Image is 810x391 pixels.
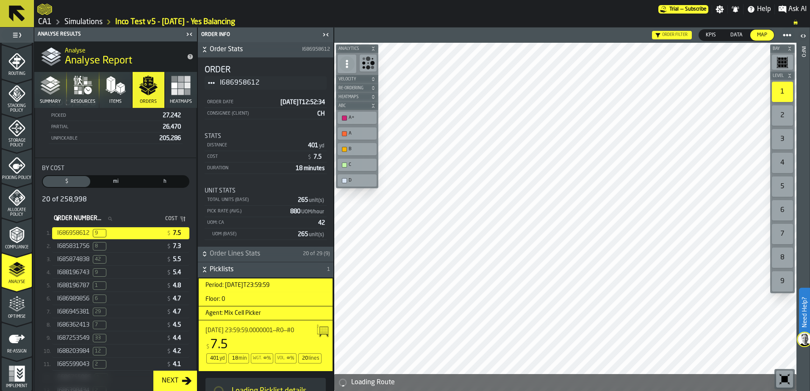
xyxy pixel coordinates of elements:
div: thumb [699,30,723,41]
span: Level [771,74,785,78]
span: 42 [318,220,325,226]
div: Agent Weight Cap. N/A / Picklist Weight. 545 lb (∞%) [251,353,273,363]
label: button-switch-multi-Cost [42,175,91,188]
span: 4.8 [173,283,183,289]
div: Total Units (Base) [206,197,294,203]
div: D [339,176,375,185]
div: StatList-item-Picked [49,110,183,121]
div: StatList-item-Duration [205,162,327,174]
span: Resources [71,99,95,105]
h3: title-section-[object Object] [199,306,333,320]
div: D [349,178,374,183]
div: Loading Route [351,377,793,388]
div: 4 [772,153,793,173]
li: menu Analyse [2,253,32,287]
div: button-toolbar-undefined [336,173,378,188]
span: I687253549 [57,335,89,341]
span: Items [109,99,122,105]
div: Order filter [662,33,688,37]
span: I688196787 [57,282,89,289]
a: link-to-/wh/i/76e2a128-1b54-4d66-80d4-05ae4c277723 [38,17,52,27]
button: button- [770,44,795,53]
a: link-to-/wh/i/76e2a128-1b54-4d66-80d4-05ae4c277723/pricing/ [658,5,708,14]
span: Data [727,31,746,39]
div: 6 [772,200,793,220]
div: StatList-item-[object Object] [52,226,189,240]
span: $ [167,309,170,315]
span: yd [219,355,225,361]
label: button-switch-multi-Data [723,29,750,41]
div: StatList-item-[object Object] [52,266,189,279]
div: StatList-item-Unpickable [49,132,183,144]
div: Distance [206,143,305,148]
div: ∞ [264,355,266,361]
label: button-toggle-Close me [183,29,195,39]
span: Stacking Policy [2,104,32,113]
li: menu Compliance [2,218,32,252]
button: button- [198,42,333,58]
span: Floor: 0 [199,296,225,303]
span: 18 minutes [296,165,325,171]
div: Title [205,187,327,194]
button: button- [336,93,378,101]
span: Picking Policy [2,176,32,180]
span: $ [167,231,170,237]
div: 18 [232,355,238,361]
div: thumb [92,176,139,187]
div: StatList-item-Pick Rate (Avg.) [205,206,327,217]
span: 7.5 [173,230,183,236]
span: 1 [327,267,330,273]
div: Cost [206,154,304,160]
span: Heatmaps [337,95,369,99]
li: menu Re-assign [2,322,32,356]
div: Title [205,64,327,96]
div: Duration [228,353,249,363]
span: % [267,355,271,361]
header: Analyse Results [34,28,197,41]
div: button-toolbar-undefined [358,53,378,75]
button: button- [336,84,378,92]
div: A [339,129,375,138]
div: Title [205,133,327,140]
span: Map [754,31,771,39]
span: CH [317,111,325,117]
div: Picked [50,113,159,118]
div: button-toolbar-undefined [336,126,378,141]
a: logo-header [336,372,384,389]
span: $ [167,296,170,302]
svg: Show Congestion [361,56,375,70]
div: A+ [339,113,375,122]
div: 1 [772,82,793,102]
span: Orders [140,99,157,105]
span: By Cost [42,165,64,172]
div: Title [42,165,189,172]
label: button-toggle-Ask AI [775,4,810,14]
span: Unit Stats [205,187,236,194]
a: logo-header [37,2,52,17]
span: Analytics [337,47,369,51]
div: Duration [206,165,292,171]
span: Period: [DATE]T23:59:59 [199,282,269,289]
div: A [349,131,374,136]
div: C [349,162,374,168]
span: 4.1 [173,361,183,367]
span: UOM/hour [301,209,324,215]
span: yd [319,143,324,149]
span: Picklists [210,264,325,275]
li: menu Implement [2,357,32,391]
span: Unpickable Lines [93,281,106,290]
span: h [143,178,187,185]
nav: Breadcrumb [37,17,807,27]
div: 2 [772,105,793,126]
span: 4.7 [173,296,183,302]
span: Allocate Policy [2,208,32,217]
span: $ [167,244,170,250]
span: I685599043 [57,361,89,368]
span: Analyse [2,280,32,284]
button: button- [336,75,378,83]
button: button- [198,247,333,262]
div: Order [205,64,230,76]
div: Title [205,327,322,334]
span: 4.4 [173,335,183,341]
div: StatList-item-[object Object] [52,240,189,253]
